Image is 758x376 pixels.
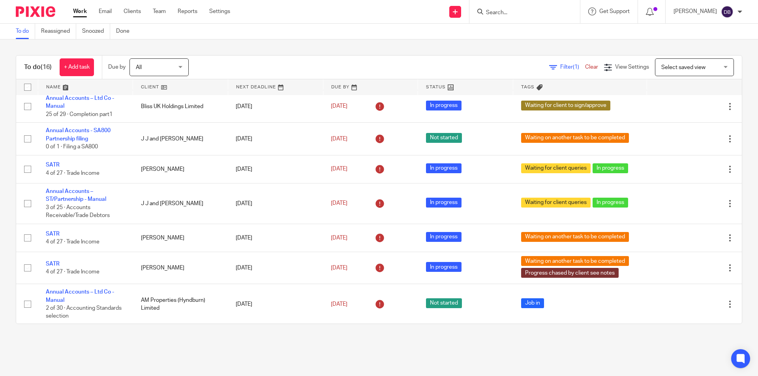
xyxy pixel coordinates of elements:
[46,289,114,303] a: Annual Accounts – Ltd Co - Manual
[228,123,323,155] td: [DATE]
[521,232,629,242] span: Waiting on another task to be completed
[46,305,122,319] span: 2 of 30 · Accounting Standards selection
[46,231,60,237] a: SATR
[46,162,60,168] a: SATR
[133,284,228,325] td: AM Properties (Hyndburn) Limited
[60,58,94,76] a: + Add task
[426,232,462,242] span: In progress
[46,189,106,202] a: Annual Accounts – ST/Partnership - Manual
[82,24,110,39] a: Snoozed
[133,183,228,224] td: J J and [PERSON_NAME]
[209,7,230,15] a: Settings
[228,155,323,183] td: [DATE]
[228,252,323,284] td: [DATE]
[133,90,228,123] td: Bliss UK Holdings Limited
[426,298,462,308] span: Not started
[599,9,630,14] span: Get Support
[593,163,628,173] span: In progress
[228,224,323,252] td: [DATE]
[16,24,35,39] a: To do
[485,9,556,17] input: Search
[228,284,323,325] td: [DATE]
[521,268,619,278] span: Progress chased by client see notes
[73,7,87,15] a: Work
[426,163,462,173] span: In progress
[46,269,99,275] span: 4 of 27 · Trade Income
[16,6,55,17] img: Pixie
[331,235,347,241] span: [DATE]
[228,90,323,123] td: [DATE]
[46,128,111,141] a: Annual Accounts - SA800 Partnership filing
[674,7,717,15] p: [PERSON_NAME]
[153,7,166,15] a: Team
[331,201,347,206] span: [DATE]
[133,252,228,284] td: [PERSON_NAME]
[585,64,598,70] a: Clear
[331,301,347,307] span: [DATE]
[426,262,462,272] span: In progress
[521,163,591,173] span: Waiting for client queries
[615,64,649,70] span: View Settings
[46,144,98,150] span: 0 of 1 · Filing a SA800
[46,239,99,245] span: 4 of 27 · Trade Income
[116,24,135,39] a: Done
[133,224,228,252] td: [PERSON_NAME]
[661,65,705,70] span: Select saved view
[721,6,734,18] img: svg%3E
[41,64,52,70] span: (16)
[41,24,76,39] a: Reassigned
[46,112,113,117] span: 25 of 29 · Completion part1
[124,7,141,15] a: Clients
[521,198,591,208] span: Waiting for client queries
[46,205,110,219] span: 3 of 25 · Accounts Receivable/Trade Debtors
[426,101,462,110] span: In progress
[593,198,628,208] span: In progress
[331,104,347,109] span: [DATE]
[560,64,585,70] span: Filter
[99,7,112,15] a: Email
[108,63,126,71] p: Due by
[331,166,347,172] span: [DATE]
[521,298,544,308] span: Job in
[178,7,197,15] a: Reports
[133,155,228,183] td: [PERSON_NAME]
[46,261,60,267] a: SATR
[136,65,142,70] span: All
[133,123,228,155] td: J J and [PERSON_NAME]
[228,183,323,224] td: [DATE]
[521,256,629,266] span: Waiting on another task to be completed
[24,63,52,71] h1: To do
[521,101,610,110] span: Waiting for client to sign/approve
[331,136,347,142] span: [DATE]
[521,133,629,143] span: Waiting on another task to be completed
[426,133,462,143] span: Not started
[331,265,347,271] span: [DATE]
[46,95,114,109] a: Annual Accounts – Ltd Co - Manual
[46,170,99,176] span: 4 of 27 · Trade Income
[426,198,462,208] span: In progress
[521,85,535,89] span: Tags
[573,64,579,70] span: (1)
